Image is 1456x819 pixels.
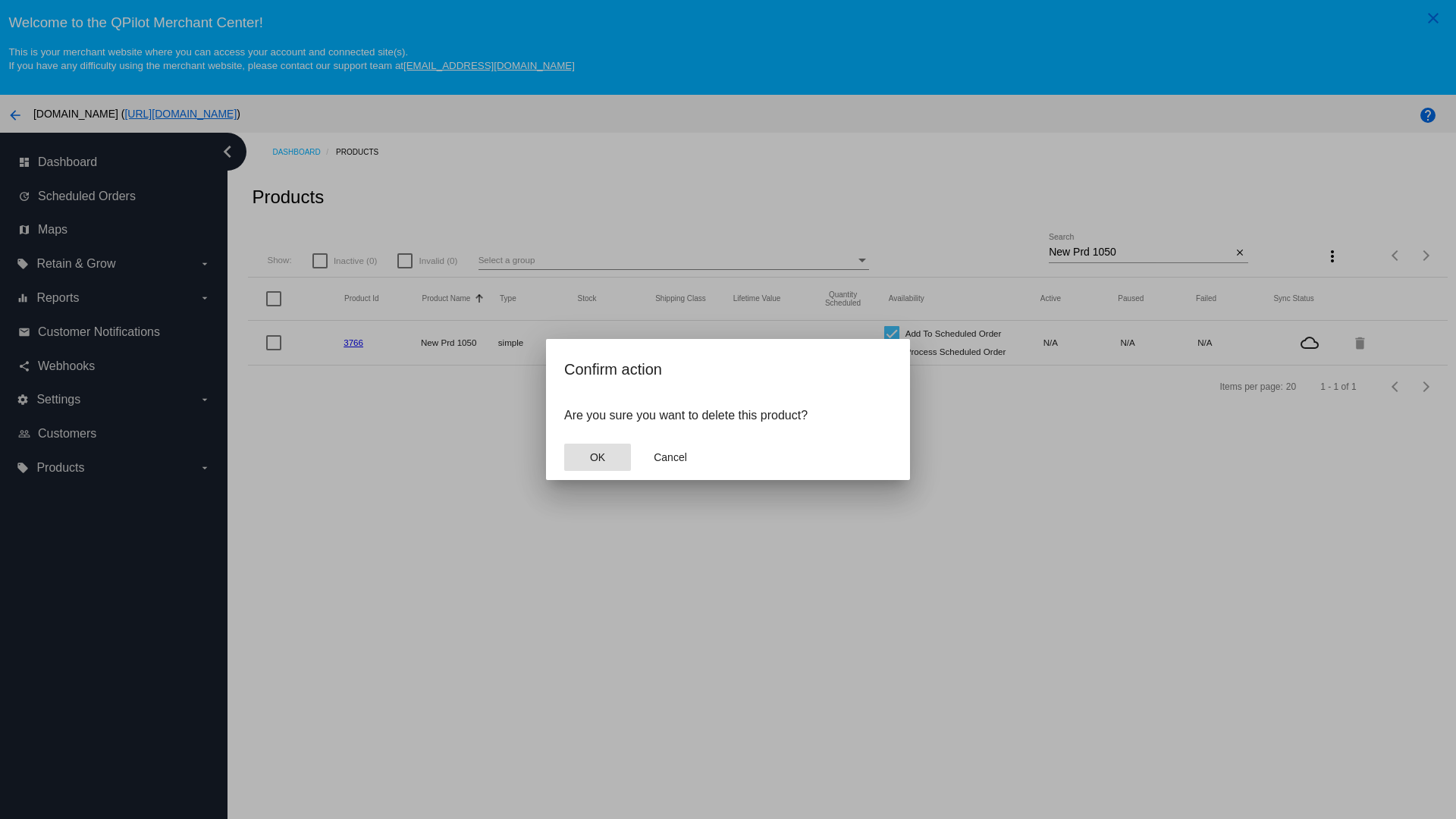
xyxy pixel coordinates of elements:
span: Cancel [654,451,687,463]
h2: Confirm action [564,357,892,381]
button: Close dialog [637,444,704,471]
span: OK [590,451,605,463]
button: Close dialog [564,444,631,471]
p: Are you sure you want to delete this product? [564,409,892,422]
